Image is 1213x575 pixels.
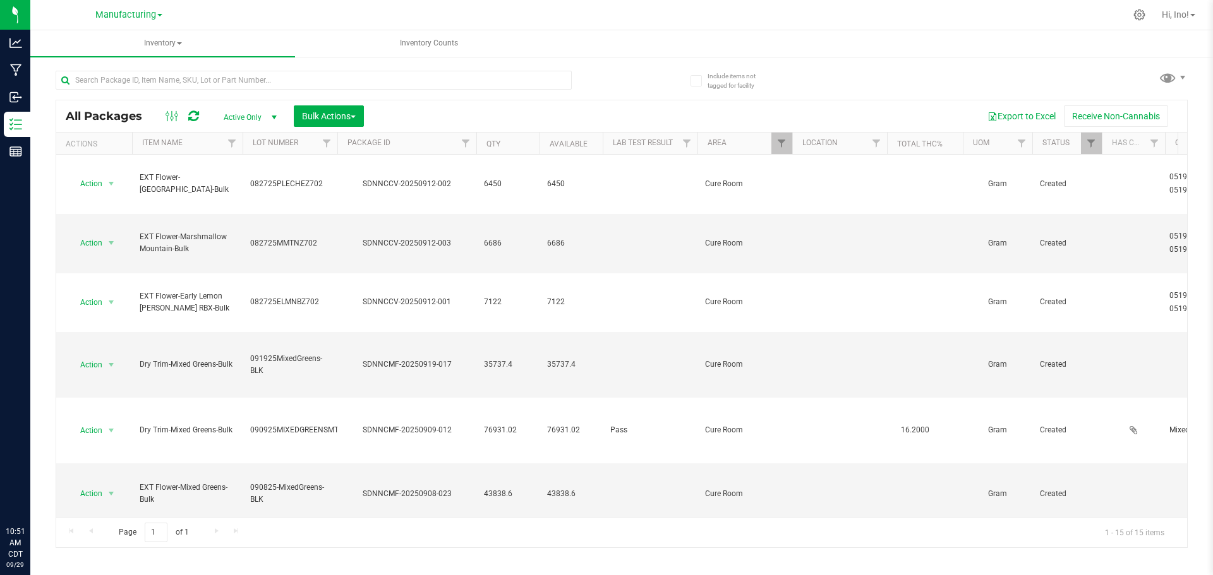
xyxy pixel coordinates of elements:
a: Lot Number [253,138,298,147]
span: Gram [970,178,1025,190]
span: 082725MMTNZ702 [250,237,330,249]
span: 090825-MixedGreens-BLK [250,482,330,506]
span: 35737.4 [484,359,532,370]
a: Lab Test Result [613,138,673,147]
a: Inventory [30,30,295,57]
a: Filter [456,133,476,154]
span: Pass [610,424,690,436]
a: Qty [486,139,500,148]
span: 76931.02 [547,424,595,436]
a: Filter [222,133,243,154]
span: select [104,422,119,439]
span: Dry Trim-Mixed Greens-Bulk [140,359,235,370]
input: Search Package ID, Item Name, SKU, Lot or Part Number... [56,71,572,90]
a: Total THC% [897,139,943,148]
span: 082725PLECHEZ702 [250,178,330,190]
inline-svg: Inbound [9,91,22,104]
button: Bulk Actions [294,105,364,127]
span: select [104,234,119,252]
span: Include items not tagged for facility [708,71,771,90]
a: Filter [771,133,792,154]
a: Filter [1081,133,1102,154]
span: Action [69,175,103,193]
span: 6450 [547,178,595,190]
button: Receive Non-Cannabis [1064,105,1168,127]
span: select [104,175,119,193]
span: 6686 [484,237,532,249]
button: Export to Excel [979,105,1064,127]
span: Gram [970,424,1025,436]
span: Created [1040,424,1094,436]
a: Filter [317,133,337,154]
span: Created [1040,178,1094,190]
a: Item Name [142,138,183,147]
span: Created [1040,488,1094,500]
a: Location [802,138,838,147]
span: Action [69,234,103,252]
span: 091925MixedGreens-BLK [250,353,330,377]
span: Cure Room [705,296,785,308]
span: Action [69,293,103,311]
input: 1 [145,523,167,542]
th: Has COA [1102,133,1165,155]
span: Bulk Actions [302,111,356,121]
a: Filter [866,133,887,154]
span: select [104,485,119,502]
span: Action [69,485,103,502]
span: EXT Flower-Early Lemon [PERSON_NAME] RBX-Bulk [140,290,235,314]
p: 10:51 AM CDT [6,526,25,560]
span: Gram [970,488,1025,500]
span: Gram [970,237,1025,249]
a: Area [708,138,727,147]
span: EXT Flower-[GEOGRAPHIC_DATA]-Bulk [140,172,235,196]
div: SDNNCCV-20250912-002 [335,178,478,190]
iframe: Resource center [13,474,51,512]
div: SDNNCCV-20250912-001 [335,296,478,308]
span: 76931.02 [484,424,532,436]
span: Action [69,422,103,439]
inline-svg: Analytics [9,37,22,49]
span: Created [1040,296,1094,308]
span: 7122 [547,296,595,308]
inline-svg: Inventory [9,118,22,131]
span: Manufacturing [95,9,156,20]
span: Hi, Ino! [1162,9,1189,20]
span: Cure Room [705,237,785,249]
inline-svg: Manufacturing [9,64,22,76]
span: 43838.6 [547,488,595,500]
div: Actions [66,139,127,148]
div: SDNNCMF-20250919-017 [335,359,478,370]
a: Inventory Counts [296,30,561,57]
inline-svg: Reports [9,145,22,158]
span: Gram [970,359,1025,370]
span: Dry Trim-Mixed Greens-Bulk [140,424,235,436]
span: Created [1040,237,1094,249]
div: Manage settings [1132,9,1147,21]
span: 6450 [484,178,532,190]
span: select [104,293,119,311]
a: Available [550,139,588,148]
a: Package ID [347,138,390,147]
span: Cure Room [705,488,785,500]
a: UOM [973,138,989,147]
span: Page of 1 [108,523,199,542]
span: 35737.4 [547,359,595,370]
a: Filter [677,133,697,154]
a: Filter [1144,133,1165,154]
span: 090925MIXEDGREENSMTR [250,424,343,436]
span: Created [1040,359,1094,370]
span: 6686 [547,237,595,249]
span: Inventory Counts [383,38,475,49]
div: SDNNCMF-20250909-012 [335,424,478,436]
span: Cure Room [705,178,785,190]
div: SDNNCMF-20250908-023 [335,488,478,500]
span: EXT Flower-Marshmallow Mountain-Bulk [140,231,235,255]
span: Gram [970,296,1025,308]
span: Action [69,356,103,374]
div: SDNNCCV-20250912-003 [335,237,478,249]
span: All Packages [66,109,155,123]
span: Cure Room [705,424,785,436]
span: Cure Room [705,359,785,370]
span: 1 - 15 of 15 items [1095,523,1174,542]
